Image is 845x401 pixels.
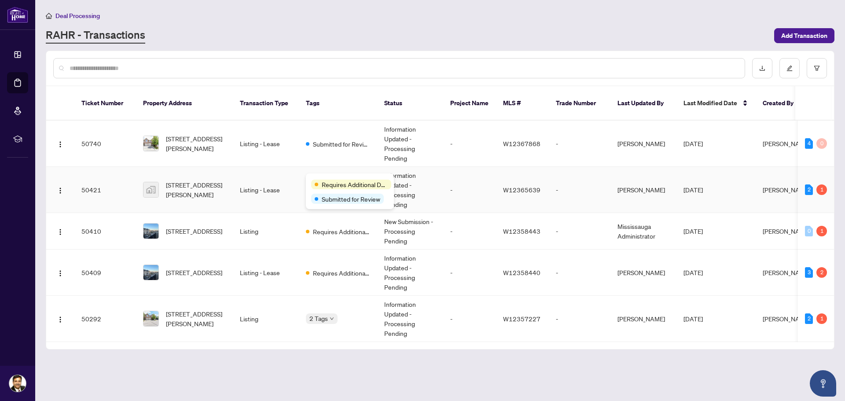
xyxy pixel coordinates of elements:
[233,167,299,213] td: Listing - Lease
[57,187,64,194] img: Logo
[377,121,443,167] td: Information Updated - Processing Pending
[143,311,158,326] img: thumbnail-img
[377,250,443,296] td: Information Updated - Processing Pending
[503,186,540,194] span: W12365639
[549,86,610,121] th: Trade Number
[313,139,370,149] span: Submitted for Review
[752,58,772,78] button: download
[610,167,676,213] td: [PERSON_NAME]
[136,86,233,121] th: Property Address
[166,268,222,277] span: [STREET_ADDRESS]
[309,313,328,324] span: 2 Tags
[610,213,676,250] td: Mississauga Administrator
[74,86,136,121] th: Ticket Number
[805,226,813,236] div: 0
[503,269,540,276] span: W12358440
[74,250,136,296] td: 50409
[233,86,299,121] th: Transaction Type
[166,134,226,153] span: [STREET_ADDRESS][PERSON_NAME]
[377,167,443,213] td: Information Updated - Processing Pending
[549,250,610,296] td: -
[610,296,676,342] td: [PERSON_NAME]
[7,7,28,23] img: logo
[53,265,67,280] button: Logo
[676,86,756,121] th: Last Modified Date
[57,141,64,148] img: Logo
[74,167,136,213] td: 50421
[57,316,64,323] img: Logo
[683,98,737,108] span: Last Modified Date
[233,213,299,250] td: Listing
[74,213,136,250] td: 50410
[549,213,610,250] td: -
[756,86,808,121] th: Created By
[805,313,813,324] div: 2
[443,296,496,342] td: -
[9,375,26,392] img: Profile Icon
[807,58,827,78] button: filter
[805,138,813,149] div: 4
[53,312,67,326] button: Logo
[233,121,299,167] td: Listing - Lease
[443,86,496,121] th: Project Name
[299,86,377,121] th: Tags
[53,136,67,151] button: Logo
[74,296,136,342] td: 50292
[377,296,443,342] td: Information Updated - Processing Pending
[810,370,836,397] button: Open asap
[786,65,793,71] span: edit
[53,183,67,197] button: Logo
[143,182,158,197] img: thumbnail-img
[443,121,496,167] td: -
[816,138,827,149] div: 0
[683,227,703,235] span: [DATE]
[683,269,703,276] span: [DATE]
[143,224,158,239] img: thumbnail-img
[330,316,334,321] span: down
[763,315,810,323] span: [PERSON_NAME]
[46,28,145,44] a: RAHR - Transactions
[57,228,64,235] img: Logo
[816,184,827,195] div: 1
[377,86,443,121] th: Status
[816,313,827,324] div: 1
[503,140,540,147] span: W12367868
[503,315,540,323] span: W12357227
[683,186,703,194] span: [DATE]
[763,186,810,194] span: [PERSON_NAME]
[377,213,443,250] td: New Submission - Processing Pending
[763,269,810,276] span: [PERSON_NAME]
[443,213,496,250] td: -
[233,250,299,296] td: Listing - Lease
[763,140,810,147] span: [PERSON_NAME]
[683,140,703,147] span: [DATE]
[503,227,540,235] span: W12358443
[166,309,226,328] span: [STREET_ADDRESS][PERSON_NAME]
[781,29,827,43] span: Add Transaction
[763,227,810,235] span: [PERSON_NAME]
[805,184,813,195] div: 2
[74,121,136,167] td: 50740
[816,267,827,278] div: 2
[549,167,610,213] td: -
[166,180,226,199] span: [STREET_ADDRESS][PERSON_NAME]
[322,194,380,204] span: Submitted for Review
[443,167,496,213] td: -
[443,250,496,296] td: -
[143,265,158,280] img: thumbnail-img
[313,227,370,236] span: Requires Additional Docs
[774,28,834,43] button: Add Transaction
[816,226,827,236] div: 1
[779,58,800,78] button: edit
[53,224,67,238] button: Logo
[143,136,158,151] img: thumbnail-img
[166,226,222,236] span: [STREET_ADDRESS]
[55,12,100,20] span: Deal Processing
[46,13,52,19] span: home
[549,121,610,167] td: -
[549,296,610,342] td: -
[57,270,64,277] img: Logo
[610,250,676,296] td: [PERSON_NAME]
[814,65,820,71] span: filter
[759,65,765,71] span: download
